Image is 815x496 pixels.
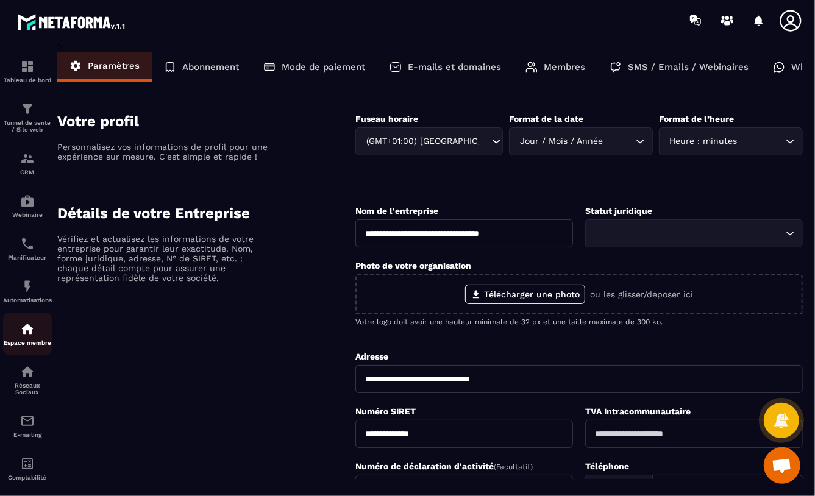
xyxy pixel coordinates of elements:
input: Search for option [740,135,783,148]
p: SMS / Emails / Webinaires [628,62,749,73]
div: Search for option [355,127,503,155]
a: formationformationCRM [3,142,52,185]
p: Webinaire [3,211,52,218]
p: Planificateur [3,254,52,261]
img: automations [20,322,35,336]
a: formationformationTunnel de vente / Site web [3,93,52,142]
input: Search for option [605,135,633,148]
span: Heure : minutes [667,135,740,148]
label: Adresse [355,352,388,361]
a: automationsautomationsWebinaire [3,185,52,227]
a: Ouvrir le chat [764,447,800,484]
a: social-networksocial-networkRéseaux Sociaux [3,355,52,405]
p: Réseaux Sociaux [3,382,52,395]
p: E-mails et domaines [408,62,501,73]
p: Personnalisez vos informations de profil pour une expérience sur mesure. C'est simple et rapide ! [57,142,271,161]
label: Téléphone [585,461,629,471]
p: CRM [3,169,52,175]
img: accountant [20,456,35,471]
p: Tunnel de vente / Site web [3,119,52,133]
label: Télécharger une photo [465,285,585,304]
img: automations [20,194,35,208]
input: Search for option [593,227,783,240]
img: logo [17,11,127,33]
label: Format de la date [509,114,583,124]
p: Votre logo doit avoir une hauteur minimale de 32 px et une taille maximale de 300 ko. [355,317,803,326]
img: formation [20,151,35,166]
span: (GMT+01:00) [GEOGRAPHIC_DATA] [363,135,480,148]
img: social-network [20,364,35,379]
label: TVA Intracommunautaire [585,406,691,416]
label: Nom de l'entreprise [355,206,438,216]
label: Numéro SIRET [355,406,416,416]
span: (Facultatif) [494,462,533,471]
img: automations [20,279,35,294]
a: emailemailE-mailing [3,405,52,447]
p: Mode de paiement [282,62,365,73]
p: Espace membre [3,339,52,346]
label: Fuseau horaire [355,114,418,124]
img: formation [20,102,35,116]
img: email [20,414,35,428]
span: Jour / Mois / Année [517,135,605,148]
p: Abonnement [182,62,239,73]
div: Search for option [585,219,803,247]
p: Paramètres [88,60,140,71]
a: automationsautomationsEspace membre [3,313,52,355]
label: Statut juridique [585,206,652,216]
img: formation [20,59,35,74]
p: Tableau de bord [3,77,52,83]
p: Vérifiez et actualisez les informations de votre entreprise pour garantir leur exactitude. Nom, f... [57,234,271,283]
input: Search for option [480,135,489,148]
p: Automatisations [3,297,52,303]
img: scheduler [20,236,35,251]
div: Search for option [659,127,803,155]
label: Numéro de déclaration d'activité [355,461,533,471]
div: Search for option [509,127,653,155]
label: Format de l’heure [659,114,734,124]
a: schedulerschedulerPlanificateur [3,227,52,270]
h4: Détails de votre Entreprise [57,205,355,222]
p: E-mailing [3,431,52,438]
a: automationsautomationsAutomatisations [3,270,52,313]
a: formationformationTableau de bord [3,50,52,93]
p: Membres [544,62,585,73]
h4: Votre profil [57,113,355,130]
p: Comptabilité [3,474,52,481]
p: ou les glisser/déposer ici [590,289,693,299]
label: Photo de votre organisation [355,261,471,271]
a: accountantaccountantComptabilité [3,447,52,490]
